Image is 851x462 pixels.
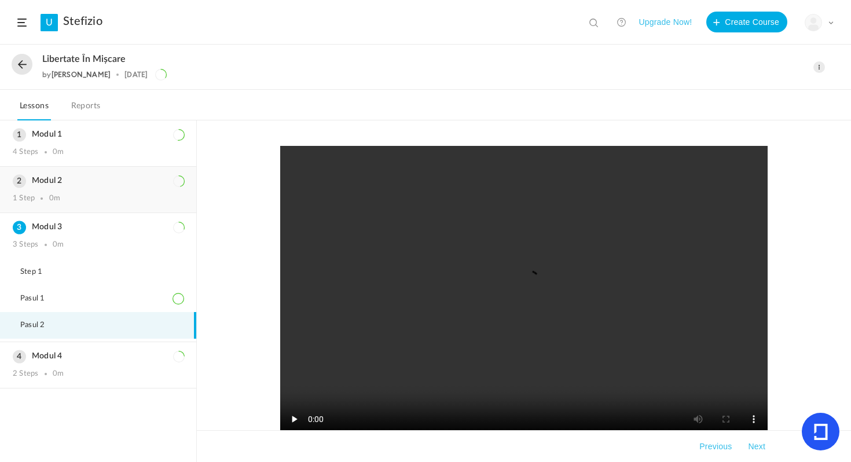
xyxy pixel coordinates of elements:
h3: Modul 4 [13,351,184,361]
a: Stefizio [63,14,102,28]
button: Upgrade Now! [639,12,692,32]
div: 0m [53,148,64,157]
button: Previous [697,439,734,453]
span: Pasul 1 [20,294,59,303]
span: Pasul 2 [20,321,59,330]
button: Next [746,439,768,453]
a: Reports [69,98,103,120]
div: 1 Step [13,194,35,203]
div: 0m [53,240,64,250]
h3: Modul 3 [13,222,184,232]
span: Libertate în mișcare [42,54,126,65]
h3: Modul 1 [13,130,184,140]
a: Lessons [17,98,51,120]
button: Create Course [706,12,787,32]
a: [PERSON_NAME] [52,70,111,79]
div: [DATE] [124,71,148,79]
a: U [41,14,58,31]
div: 0m [53,369,64,379]
img: user-image.png [805,14,821,31]
div: 3 Steps [13,240,38,250]
div: 2 Steps [13,369,38,379]
div: 4 Steps [13,148,38,157]
div: by [42,71,111,79]
span: Step 1 [20,267,57,277]
div: 0m [49,194,60,203]
h3: Modul 2 [13,176,184,186]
